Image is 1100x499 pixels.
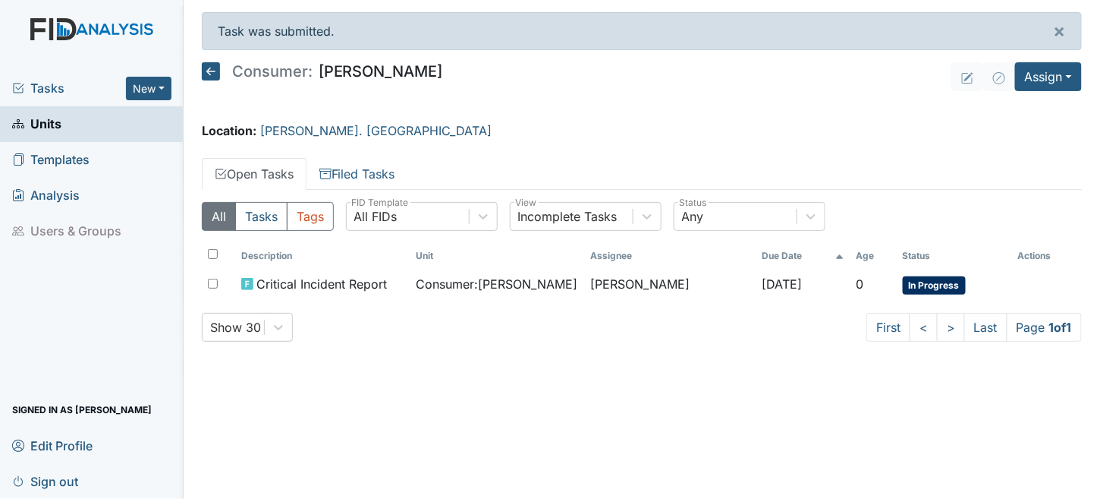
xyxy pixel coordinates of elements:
span: Analysis [12,184,80,207]
th: Toggle SortBy [756,243,850,269]
button: × [1039,13,1081,49]
th: Toggle SortBy [410,243,584,269]
a: [PERSON_NAME]. [GEOGRAPHIC_DATA] [260,123,492,138]
span: × [1054,20,1066,42]
span: Signed in as [PERSON_NAME] [12,398,152,422]
span: Templates [12,148,90,172]
strong: 1 of 1 [1049,320,1072,335]
th: Toggle SortBy [850,243,897,269]
th: Toggle SortBy [235,243,410,269]
div: Task was submitted. [202,12,1082,50]
a: First [866,313,910,342]
span: 0 [856,276,864,292]
div: Type filter [202,202,334,231]
button: Tags [287,202,334,231]
th: Toggle SortBy [897,243,1012,269]
span: In Progress [903,276,966,295]
th: Assignee [585,243,756,269]
button: Assign [1015,62,1082,91]
span: [DATE] [762,276,802,292]
div: Any [682,207,704,226]
a: Open Tasks [202,158,306,190]
span: Sign out [12,469,78,493]
span: Edit Profile [12,434,93,457]
a: < [910,313,938,342]
button: Tasks [235,202,288,231]
button: New [126,77,171,100]
div: All FIDs [354,207,398,226]
a: Tasks [12,79,126,97]
span: Consumer: [232,64,313,79]
span: Consumer : [PERSON_NAME] [416,275,577,293]
th: Actions [1012,243,1082,269]
div: Show 30 [210,318,261,336]
td: [PERSON_NAME] [585,269,756,301]
div: Incomplete Tasks [518,207,618,226]
a: Filed Tasks [306,158,408,190]
div: Open Tasks [202,202,1082,342]
input: Toggle All Rows Selected [208,249,218,259]
a: > [937,313,965,342]
span: Units [12,112,61,136]
span: Critical Incident Report [256,275,387,293]
nav: task-pagination [866,313,1082,342]
h5: [PERSON_NAME] [202,62,443,81]
a: Last [964,313,1007,342]
strong: Location: [202,123,256,138]
button: All [202,202,236,231]
span: Page [1007,313,1082,342]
